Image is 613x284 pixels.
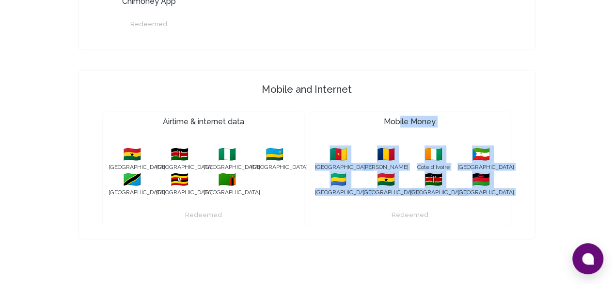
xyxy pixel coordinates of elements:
[251,163,299,171] span: [GEOGRAPHIC_DATA]
[109,171,156,188] span: 🇹🇿
[315,163,362,171] span: [GEOGRAPHIC_DATA]
[362,163,410,171] span: [PERSON_NAME]
[362,188,410,196] span: [GEOGRAPHIC_DATA]
[410,146,457,163] span: 🇨🇮
[362,146,410,163] span: 🇹🇩
[362,171,410,188] span: 🇬🇭
[251,146,299,163] span: 🇷🇼
[457,171,505,188] span: 🇲🇼
[204,171,251,188] span: 🇿🇲
[163,116,244,128] h3: Airtime & internet data
[457,146,505,163] span: 🇬🇶
[457,163,505,171] span: [GEOGRAPHIC_DATA]
[204,146,251,163] span: 🇳🇬
[315,188,362,196] span: [GEOGRAPHIC_DATA]
[156,146,204,163] span: 🇰🇪
[204,188,251,196] span: [GEOGRAPHIC_DATA]
[109,163,156,171] span: [GEOGRAPHIC_DATA]
[315,146,362,163] span: 🇨🇲
[109,146,156,163] span: 🇬🇭
[410,171,457,188] span: 🇰🇪
[156,171,204,188] span: 🇺🇬
[457,188,505,196] span: [GEOGRAPHIC_DATA]
[156,188,204,196] span: [GEOGRAPHIC_DATA]
[572,243,603,274] button: Open chat window
[109,188,156,196] span: [GEOGRAPHIC_DATA]
[410,163,457,171] span: Cote d'Ivoire
[384,116,436,128] h3: Mobile Money
[156,163,204,171] span: [GEOGRAPHIC_DATA]
[315,171,362,188] span: 🇬🇦
[204,163,251,171] span: [GEOGRAPHIC_DATA]
[410,188,457,196] span: [GEOGRAPHIC_DATA]
[83,83,531,96] h4: Mobile and Internet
